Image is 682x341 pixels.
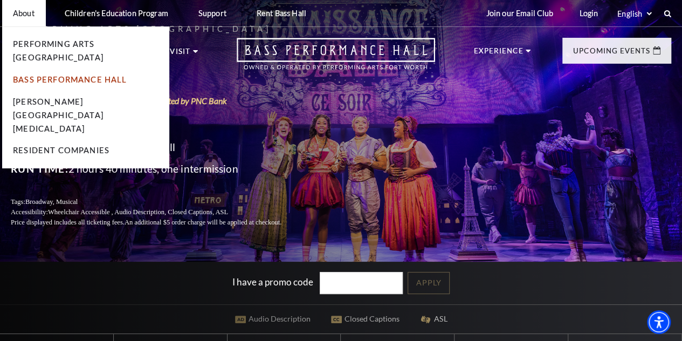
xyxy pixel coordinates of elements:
[257,9,306,18] p: Rent Bass Hall
[13,146,109,155] a: Resident Companies
[198,9,226,18] p: Support
[13,9,35,18] p: About
[11,160,307,178] p: 2 hours 40 minutes, one intermission
[65,9,168,18] p: Children's Education Program
[11,162,68,175] span: Run Time:
[48,208,228,216] span: Wheelchair Accessible , Audio Description, Closed Captions, ASL
[647,310,671,334] div: Accessibility Menu
[615,9,653,19] select: Select:
[11,207,307,217] p: Accessibility:
[11,217,307,228] p: Price displayed includes all ticketing fees.
[232,276,313,288] label: I have a promo code
[13,97,104,133] a: [PERSON_NAME][GEOGRAPHIC_DATA][MEDICAL_DATA]
[125,219,281,226] span: An additional $5 order charge will be applied at checkout.
[474,47,523,60] p: Experience
[198,38,474,80] a: Open this option
[25,198,78,206] span: Broadway, Musical
[11,197,307,207] p: Tags:
[13,75,127,84] a: Bass Performance Hall
[573,47,650,60] p: Upcoming Events
[13,39,104,62] a: Performing Arts [GEOGRAPHIC_DATA]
